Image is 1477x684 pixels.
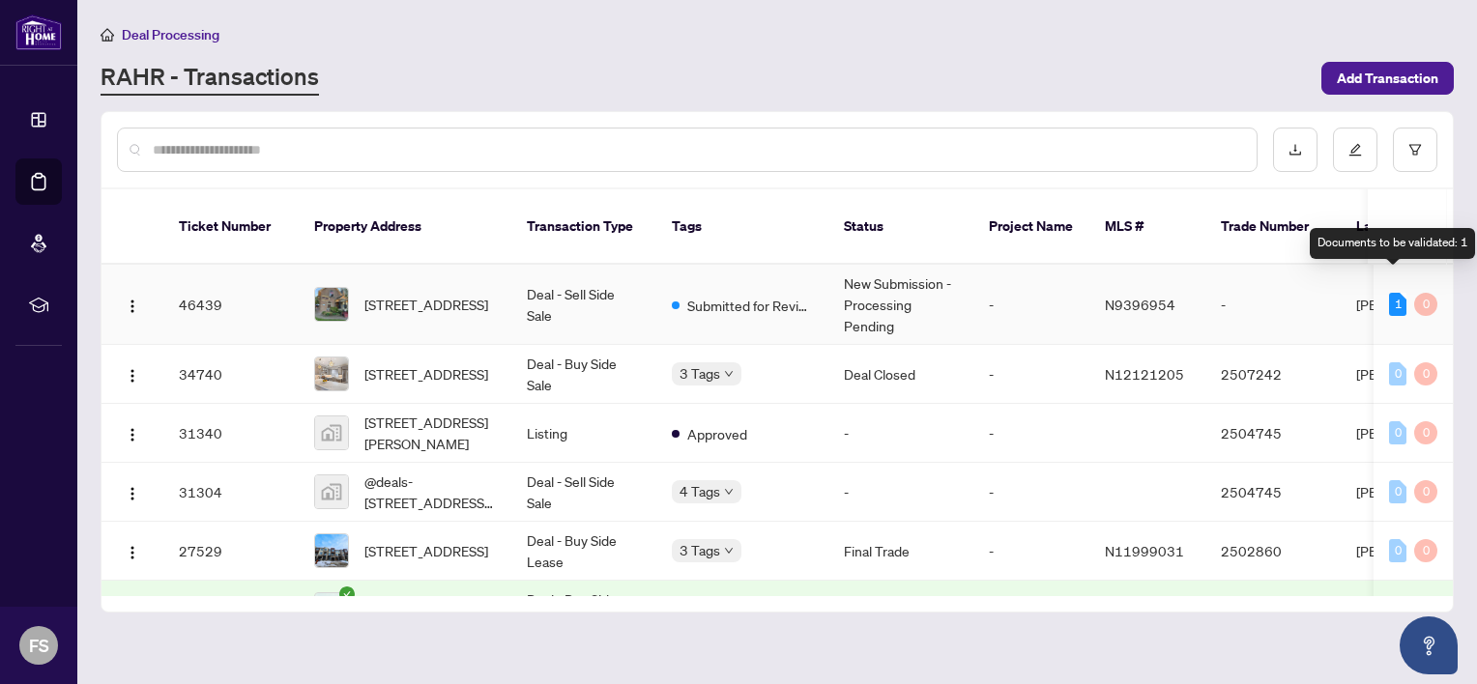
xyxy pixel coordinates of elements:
[511,345,656,404] td: Deal - Buy Side Sale
[117,594,148,625] button: Logo
[680,539,720,561] span: 3 Tags
[1333,128,1377,172] button: edit
[1414,480,1437,503] div: 0
[687,295,813,316] span: Submitted for Review
[1105,296,1175,313] span: N9396954
[724,487,734,497] span: down
[364,470,496,513] span: @deals-[STREET_ADDRESS][PERSON_NAME]
[1400,616,1458,674] button: Open asap
[656,189,828,265] th: Tags
[973,189,1089,265] th: Project Name
[1414,293,1437,316] div: 0
[828,463,973,522] td: -
[315,534,348,567] img: thumbnail-img
[1205,345,1341,404] td: 2507242
[122,26,219,43] span: Deal Processing
[163,404,299,463] td: 31340
[724,546,734,556] span: down
[125,545,140,560] img: Logo
[339,586,355,602] span: check-circle
[315,416,348,449] img: thumbnail-img
[364,363,488,385] span: [STREET_ADDRESS]
[1393,128,1437,172] button: filter
[511,265,656,345] td: Deal - Sell Side Sale
[973,345,1089,404] td: -
[315,593,348,626] img: thumbnail-img
[101,61,319,96] a: RAHR - Transactions
[1408,143,1422,157] span: filter
[1321,62,1454,95] button: Add Transaction
[315,475,348,508] img: thumbnail-img
[1414,539,1437,562] div: 0
[511,581,656,640] td: Deal - Buy Side Sale
[680,480,720,502] span: 4 Tags
[1205,404,1341,463] td: 2504745
[163,265,299,345] td: 46439
[1389,480,1406,503] div: 0
[125,427,140,442] img: Logo
[1105,365,1184,383] span: N12121205
[828,345,973,404] td: Deal Closed
[125,299,140,314] img: Logo
[511,463,656,522] td: Deal - Sell Side Sale
[828,522,973,581] td: Final Trade
[511,189,656,265] th: Transaction Type
[163,189,299,265] th: Ticket Number
[511,404,656,463] td: Listing
[117,289,148,320] button: Logo
[163,581,299,640] td: 25461
[687,423,747,444] span: Approved
[125,486,140,501] img: Logo
[973,463,1089,522] td: -
[125,368,140,384] img: Logo
[117,358,148,389] button: Logo
[680,362,720,385] span: 3 Tags
[29,632,49,659] span: FS
[828,265,973,345] td: New Submission - Processing Pending
[117,476,148,507] button: Logo
[163,522,299,581] td: 27529
[364,412,496,454] span: [STREET_ADDRESS][PERSON_NAME]
[1389,539,1406,562] div: 0
[724,369,734,379] span: down
[1310,228,1475,259] div: Documents to be validated: 1
[973,265,1089,345] td: -
[828,189,973,265] th: Status
[15,14,62,50] img: logo
[1205,189,1341,265] th: Trade Number
[828,404,973,463] td: -
[1273,128,1318,172] button: download
[1205,265,1341,345] td: -
[973,581,1089,640] td: -
[1389,421,1406,444] div: 0
[117,535,148,566] button: Logo
[1105,542,1184,559] span: N11999031
[973,522,1089,581] td: -
[828,581,973,640] td: -
[101,28,114,42] span: home
[364,540,488,561] span: [STREET_ADDRESS]
[299,189,511,265] th: Property Address
[973,404,1089,463] td: -
[163,345,299,404] td: 34740
[1389,362,1406,385] div: 0
[1414,362,1437,385] div: 0
[511,522,656,581] td: Deal - Buy Side Lease
[315,288,348,321] img: thumbnail-img
[1348,143,1362,157] span: edit
[1205,463,1341,522] td: 2504745
[1414,421,1437,444] div: 0
[163,463,299,522] td: 31304
[117,417,148,448] button: Logo
[315,357,348,390] img: thumbnail-img
[1089,189,1205,265] th: MLS #
[1289,143,1302,157] span: download
[1337,63,1438,94] span: Add Transaction
[364,294,488,315] span: [STREET_ADDRESS]
[1389,293,1406,316] div: 1
[1205,522,1341,581] td: 2502860
[1205,581,1341,640] td: 2502206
